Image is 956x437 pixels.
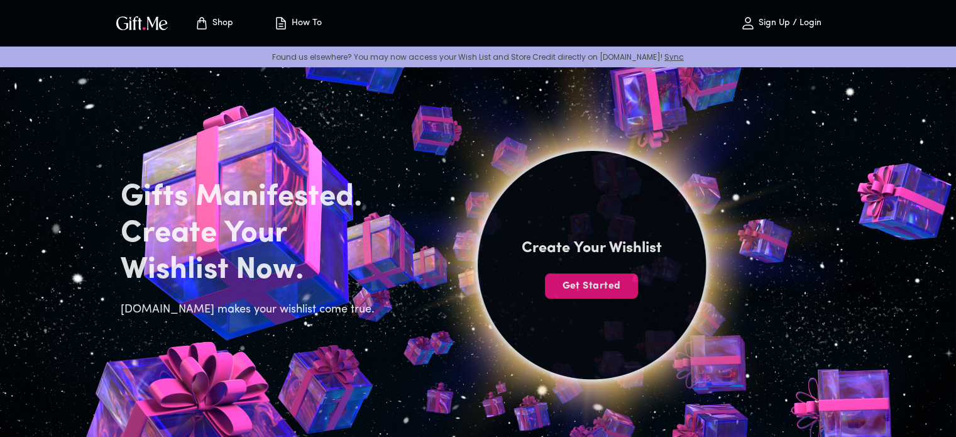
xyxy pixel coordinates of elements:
[10,52,946,62] p: Found us elsewhere? You may now access your Wish List and Store Credit directly on [DOMAIN_NAME]!
[121,179,382,216] h2: Gifts Manifested.
[288,18,322,29] p: How To
[209,18,233,29] p: Shop
[755,18,821,29] p: Sign Up / Login
[263,3,332,43] button: How To
[113,16,172,31] button: GiftMe Logo
[522,238,662,258] h4: Create Your Wishlist
[121,301,382,319] h6: [DOMAIN_NAME] makes your wishlist come true.
[121,252,382,289] h2: Wishlist Now.
[545,279,638,293] span: Get Started
[545,274,638,299] button: Get Started
[273,16,288,31] img: how-to.svg
[664,52,684,62] a: Sync
[114,14,170,32] img: GiftMe Logo
[121,216,382,252] h2: Create Your
[179,3,248,43] button: Store page
[718,3,844,43] button: Sign Up / Login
